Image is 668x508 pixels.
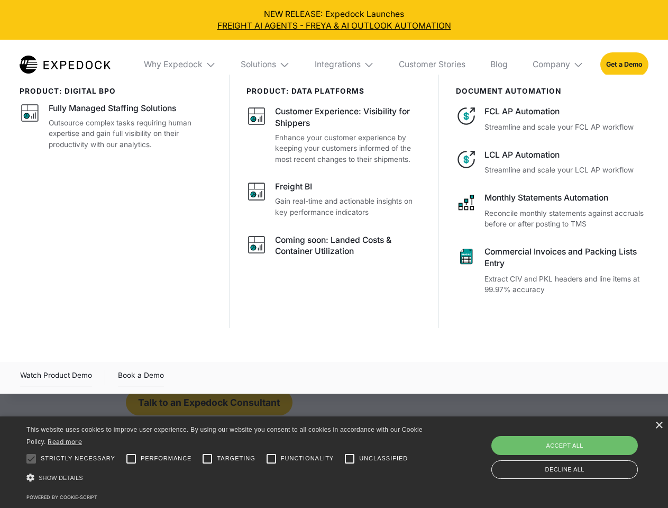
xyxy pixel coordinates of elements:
p: Streamline and scale your LCL AP workflow [484,165,648,176]
a: Get a Demo [600,52,648,76]
div: Solutions [233,40,298,89]
a: Fully Managed Staffing SolutionsOutsource complex tasks requiring human expertise and gain full v... [20,103,213,150]
a: Commercial Invoices and Packing Lists EntryExtract CIV and PKL headers and line items at 99.97% a... [456,246,648,295]
div: Freight BI [275,181,312,193]
a: Customer Experience: Visibility for ShippersEnhance your customer experience by keeping your cust... [246,106,423,165]
div: Integrations [306,40,382,89]
a: FCL AP AutomationStreamline and scale your FCL AP workflow [456,106,648,132]
span: This website uses cookies to improve user experience. By using our website you consent to all coo... [26,426,423,446]
a: Freight BIGain real-time and actionable insights on key performance indicators [246,181,423,217]
div: Commercial Invoices and Packing Lists Entry [484,246,648,269]
div: Solutions [241,59,276,70]
div: NEW RELEASE: Expedock Launches [8,8,660,32]
div: Why Expedock [135,40,224,89]
a: Coming soon: Landed Costs & Container Utilization [246,234,423,261]
p: Gain real-time and actionable insights on key performance indicators [275,196,422,217]
span: Strictly necessary [41,454,115,463]
p: Streamline and scale your FCL AP workflow [484,122,648,133]
a: Book a Demo [118,369,164,386]
span: Functionality [281,454,334,463]
div: Show details [26,471,426,485]
iframe: Chat Widget [492,394,668,508]
a: Monthly Statements AutomationReconcile monthly statements against accruals before or after postin... [456,192,648,230]
div: Company [533,59,570,70]
div: Watch Product Demo [20,369,92,386]
a: Read more [48,438,82,446]
p: Extract CIV and PKL headers and line items at 99.97% accuracy [484,274,648,295]
a: Blog [482,40,516,89]
div: FCL AP Automation [484,106,648,117]
p: Reconcile monthly statements against accruals before or after posting to TMS [484,208,648,230]
div: Why Expedock [144,59,203,70]
a: open lightbox [20,369,92,386]
a: LCL AP AutomationStreamline and scale your LCL AP workflow [456,149,648,176]
div: Fully Managed Staffing Solutions [49,103,176,114]
div: Integrations [315,59,361,70]
p: Enhance your customer experience by keeping your customers informed of the most recent changes to... [275,132,422,165]
p: Outsource complex tasks requiring human expertise and gain full visibility on their productivity ... [49,117,213,150]
span: Targeting [217,454,255,463]
span: Unclassified [359,454,408,463]
div: Coming soon: Landed Costs & Container Utilization [275,234,422,258]
a: FREIGHT AI AGENTS - FREYA & AI OUTLOOK AUTOMATION [8,20,660,32]
a: Customer Stories [390,40,473,89]
div: LCL AP Automation [484,149,648,161]
div: product: digital bpo [20,87,213,95]
span: Show details [39,475,83,481]
span: Performance [141,454,192,463]
a: Powered by cookie-script [26,494,97,500]
div: Monthly Statements Automation [484,192,648,204]
div: PRODUCT: data platforms [246,87,423,95]
div: Customer Experience: Visibility for Shippers [275,106,422,129]
div: document automation [456,87,648,95]
div: Company [524,40,592,89]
